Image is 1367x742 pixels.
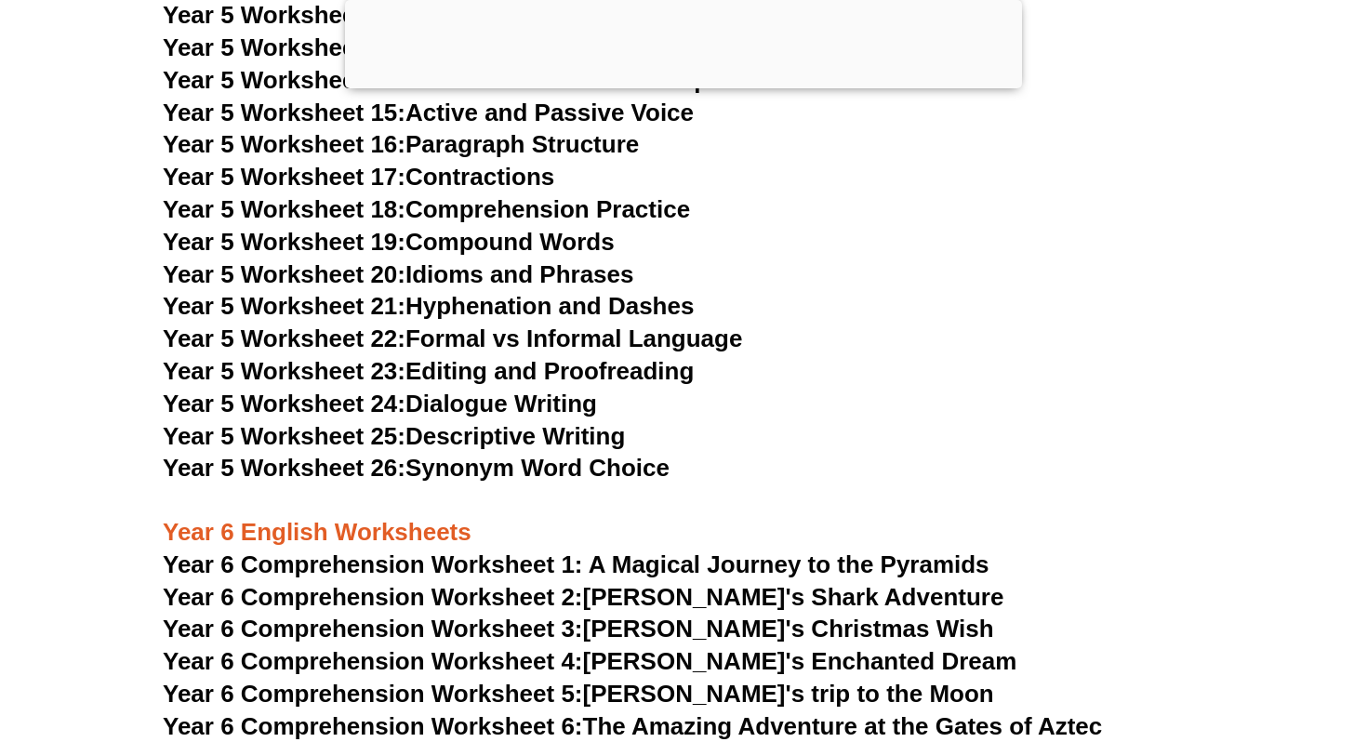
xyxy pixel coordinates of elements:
[163,99,405,126] span: Year 5 Worksheet 15:
[163,33,617,61] a: Year 5 Worksheet 13:Relative Pronouns
[163,292,405,320] span: Year 5 Worksheet 21:
[163,260,405,288] span: Year 5 Worksheet 20:
[163,325,742,352] a: Year 5 Worksheet 22:Formal vs Informal Language
[163,615,994,643] a: Year 6 Comprehension Worksheet 3:[PERSON_NAME]'s Christmas Wish
[163,1,560,29] a: Year 5 Worksheet 12:Conjunctions
[163,357,694,385] a: Year 5 Worksheet 23:Editing and Proofreading
[163,647,1016,675] a: Year 6 Comprehension Worksheet 4:[PERSON_NAME]'s Enchanted Dream
[163,33,405,61] span: Year 5 Worksheet 13:
[163,583,583,611] span: Year 6 Comprehension Worksheet 2:
[163,228,615,256] a: Year 5 Worksheet 19:Compound Words
[163,583,1003,611] a: Year 6 Comprehension Worksheet 2:[PERSON_NAME]'s Shark Adventure
[163,163,405,191] span: Year 5 Worksheet 17:
[163,390,405,417] span: Year 5 Worksheet 24:
[163,130,639,158] a: Year 5 Worksheet 16:Paragraph Structure
[163,325,405,352] span: Year 5 Worksheet 22:
[163,485,1204,549] h3: Year 6 English Worksheets
[163,130,405,158] span: Year 5 Worksheet 16:
[163,454,670,482] a: Year 5 Worksheet 26:Synonym Word Choice
[1048,532,1367,742] iframe: Chat Widget
[163,647,583,675] span: Year 6 Comprehension Worksheet 4:
[163,292,694,320] a: Year 5 Worksheet 21:Hyphenation and Dashes
[163,163,554,191] a: Year 5 Worksheet 17:Contractions
[163,680,994,708] a: Year 6 Comprehension Worksheet 5:[PERSON_NAME]'s trip to the Moon
[163,550,989,578] a: Year 6 Comprehension Worksheet 1: A Magical Journey to the Pyramids
[163,390,597,417] a: Year 5 Worksheet 24:Dialogue Writing
[163,195,405,223] span: Year 5 Worksheet 18:
[163,260,633,288] a: Year 5 Worksheet 20:Idioms and Phrases
[163,228,405,256] span: Year 5 Worksheet 19:
[163,1,405,29] span: Year 5 Worksheet 12:
[163,712,583,740] span: Year 6 Comprehension Worksheet 6:
[163,712,1102,740] a: Year 6 Comprehension Worksheet 6:The Amazing Adventure at the Gates of Aztec
[163,66,405,94] span: Year 5 Worksheet 14:
[163,66,757,94] a: Year 5 Worksheet 14:Alliteration and Onomatopoeia
[163,454,405,482] span: Year 5 Worksheet 26:
[163,422,625,450] a: Year 5 Worksheet 25:Descriptive Writing
[163,195,690,223] a: Year 5 Worksheet 18:Comprehension Practice
[163,357,405,385] span: Year 5 Worksheet 23:
[163,615,583,643] span: Year 6 Comprehension Worksheet 3:
[163,99,694,126] a: Year 5 Worksheet 15:Active and Passive Voice
[163,422,405,450] span: Year 5 Worksheet 25:
[163,680,583,708] span: Year 6 Comprehension Worksheet 5:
